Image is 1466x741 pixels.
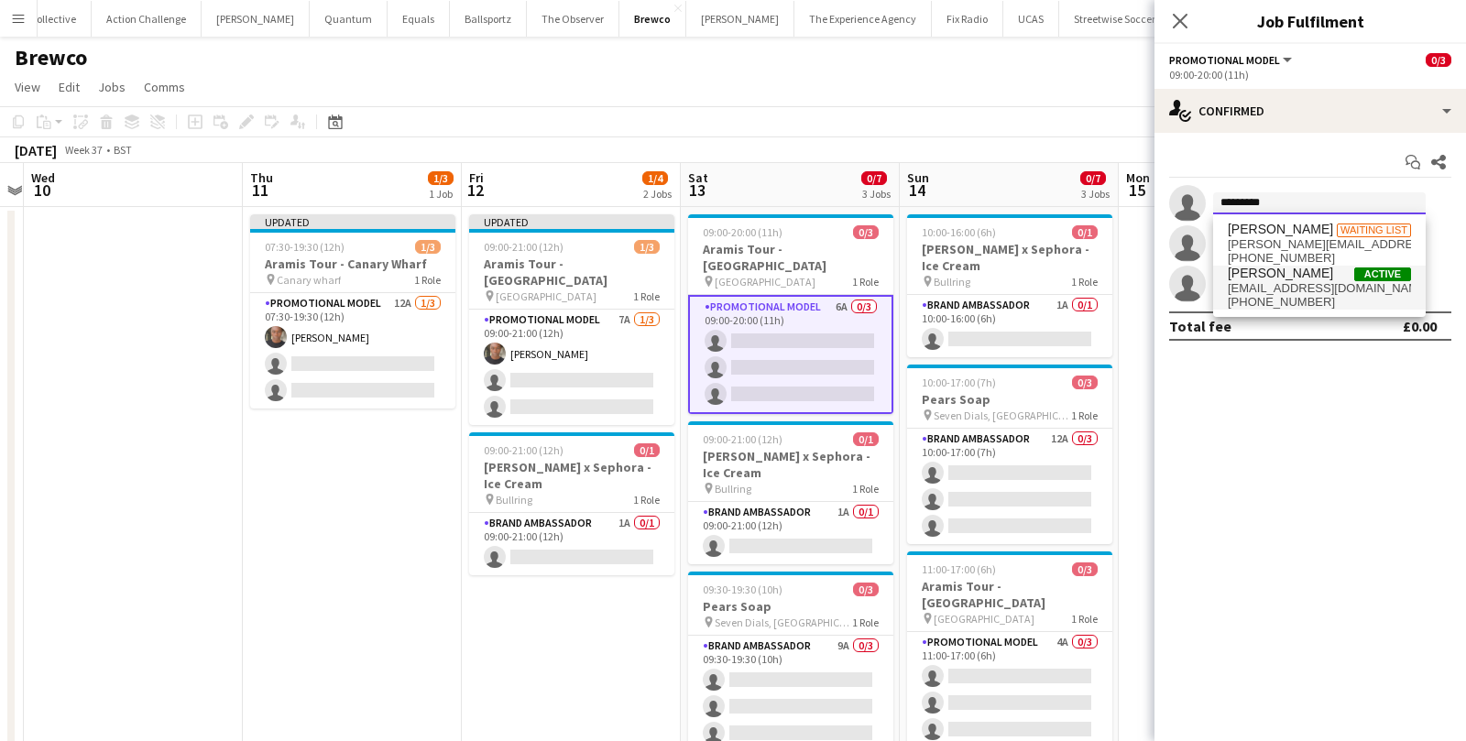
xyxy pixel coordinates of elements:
[922,376,996,389] span: 10:00-17:00 (7h)
[907,429,1112,544] app-card-role: Brand Ambassador12A0/310:00-17:00 (7h)
[685,180,708,201] span: 13
[853,225,879,239] span: 0/3
[715,482,751,496] span: Bullring
[1071,612,1098,626] span: 1 Role
[619,1,686,37] button: Brewco
[862,187,891,201] div: 3 Jobs
[1228,281,1411,296] span: christmilungu@gmail.com
[469,256,674,289] h3: Aramis Tour - [GEOGRAPHIC_DATA]
[1228,266,1333,281] span: Chris Milungu
[934,409,1071,422] span: Seven Dials, [GEOGRAPHIC_DATA], [GEOGRAPHIC_DATA]
[934,275,970,289] span: Bullring
[703,432,782,446] span: 09:00-21:00 (12h)
[907,241,1112,274] h3: [PERSON_NAME] x Sephora - Ice Cream
[250,214,455,229] div: Updated
[688,421,893,564] app-job-card: 09:00-21:00 (12h)0/1[PERSON_NAME] x Sephora - Ice Cream Bullring1 RoleBrand Ambassador1A0/109:00-...
[934,612,1034,626] span: [GEOGRAPHIC_DATA]
[1169,317,1231,335] div: Total fee
[466,180,484,201] span: 12
[703,583,782,596] span: 09:30-19:30 (10h)
[15,79,40,95] span: View
[1071,409,1098,422] span: 1 Role
[414,273,441,287] span: 1 Role
[907,295,1112,357] app-card-role: Brand Ambassador1A0/110:00-16:00 (6h)
[1072,376,1098,389] span: 0/3
[1003,1,1059,37] button: UCAS
[686,1,794,37] button: [PERSON_NAME]
[7,75,48,99] a: View
[1426,53,1451,67] span: 0/3
[1337,223,1411,237] span: Waiting list
[250,169,273,186] span: Thu
[907,391,1112,408] h3: Pears Soap
[922,562,996,576] span: 11:00-17:00 (6h)
[688,241,893,274] h3: Aramis Tour - [GEOGRAPHIC_DATA]
[907,169,929,186] span: Sun
[310,1,388,37] button: Quantum
[114,143,132,157] div: BST
[1228,295,1411,310] span: +447886213737
[265,240,345,254] span: 07:30-19:30 (12h)
[202,1,310,37] button: [PERSON_NAME]
[932,1,1003,37] button: Fix Radio
[469,432,674,575] div: 09:00-21:00 (12h)0/1[PERSON_NAME] x Sephora - Ice Cream Bullring1 RoleBrand Ambassador1A0/109:00-...
[1403,317,1437,335] div: £0.00
[450,1,527,37] button: Ballsportz
[1071,275,1098,289] span: 1 Role
[92,1,202,37] button: Action Challenge
[469,459,674,492] h3: [PERSON_NAME] x Sephora - Ice Cream
[922,225,996,239] span: 10:00-16:00 (6h)
[1228,251,1411,266] span: +447939000319
[250,293,455,409] app-card-role: Promotional Model12A1/307:30-19:30 (12h)[PERSON_NAME]
[28,180,55,201] span: 10
[91,75,133,99] a: Jobs
[1228,222,1333,237] span: Chris Millward
[469,214,674,425] div: Updated09:00-21:00 (12h)1/3Aramis Tour - [GEOGRAPHIC_DATA] [GEOGRAPHIC_DATA]1 RolePromotional Mod...
[59,79,80,95] span: Edit
[137,75,192,99] a: Comms
[1154,9,1466,33] h3: Job Fulfilment
[853,432,879,446] span: 0/1
[688,214,893,414] app-job-card: 09:00-20:00 (11h)0/3Aramis Tour - [GEOGRAPHIC_DATA] [GEOGRAPHIC_DATA]1 RolePromotional Model6A0/3...
[1081,187,1110,201] div: 3 Jobs
[428,171,454,185] span: 1/3
[907,365,1112,544] div: 10:00-17:00 (7h)0/3Pears Soap Seven Dials, [GEOGRAPHIC_DATA], [GEOGRAPHIC_DATA]1 RoleBrand Ambass...
[15,141,57,159] div: [DATE]
[715,616,852,629] span: Seven Dials, [GEOGRAPHIC_DATA]
[1059,1,1171,37] button: Streetwise Soccer
[247,180,273,201] span: 11
[1080,171,1106,185] span: 0/7
[1154,89,1466,133] div: Confirmed
[415,240,441,254] span: 1/3
[250,214,455,409] div: Updated07:30-19:30 (12h)1/3Aramis Tour - Canary Wharf Canary wharf1 RolePromotional Model12A1/307...
[31,169,55,186] span: Wed
[250,256,455,272] h3: Aramis Tour - Canary Wharf
[496,289,596,303] span: [GEOGRAPHIC_DATA]
[15,44,87,71] h1: Brewco
[643,187,672,201] div: 2 Jobs
[469,169,484,186] span: Fri
[634,443,660,457] span: 0/1
[1126,169,1150,186] span: Mon
[484,240,563,254] span: 09:00-21:00 (12h)
[277,273,341,287] span: Canary wharf
[642,171,668,185] span: 1/4
[388,1,450,37] button: Equals
[1072,562,1098,576] span: 0/3
[852,482,879,496] span: 1 Role
[633,493,660,507] span: 1 Role
[527,1,619,37] button: The Observer
[634,240,660,254] span: 1/3
[144,79,185,95] span: Comms
[51,75,87,99] a: Edit
[98,79,126,95] span: Jobs
[688,169,708,186] span: Sat
[469,310,674,425] app-card-role: Promotional Model7A1/309:00-21:00 (12h)[PERSON_NAME]
[469,513,674,575] app-card-role: Brand Ambassador1A0/109:00-21:00 (12h)
[907,214,1112,357] div: 10:00-16:00 (6h)0/1[PERSON_NAME] x Sephora - Ice Cream Bullring1 RoleBrand Ambassador1A0/110:00-1...
[715,275,815,289] span: [GEOGRAPHIC_DATA]
[907,578,1112,611] h3: Aramis Tour - [GEOGRAPHIC_DATA]
[484,443,563,457] span: 09:00-21:00 (12h)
